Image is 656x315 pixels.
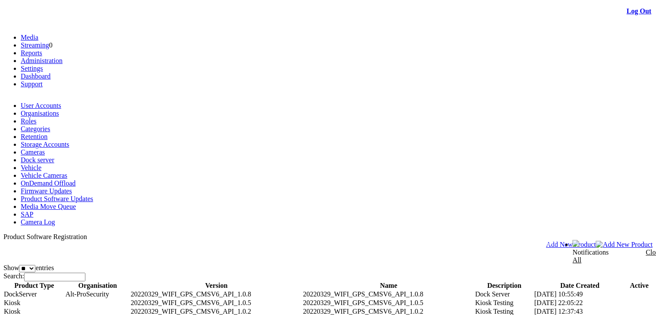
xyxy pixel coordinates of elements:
[475,299,534,307] td: Kiosk Testing
[21,72,50,80] a: Dashboard
[21,125,50,132] a: Categories
[475,281,534,290] th: Description: activate to sort column ascending
[21,141,69,148] a: Storage Accounts
[21,34,38,41] a: Media
[130,281,302,290] th: Version: activate to sort column ascending
[49,41,53,49] span: 0
[302,299,474,307] td: 20220329_WIFI_GPS_CMSV6_API_1.0.5
[65,290,130,299] td: Alt-ProSecurity
[626,281,653,290] th: Active: activate to sort column ascending
[21,211,33,218] a: SAP
[21,218,55,226] a: Camera Log
[21,164,41,171] a: Vehicle
[3,264,54,271] label: Show entries
[21,148,45,156] a: Cameras
[21,65,43,72] a: Settings
[21,203,76,210] a: Media Move Queue
[21,102,61,109] a: User Accounts
[21,57,63,64] a: Administration
[3,290,65,299] td: DockServer
[21,133,47,140] a: Retention
[130,290,302,299] td: 20220329_WIFI_GPS_CMSV6_API_1.0.8
[476,240,555,247] span: Welcome, Subarthi (Administrator)
[21,117,36,125] a: Roles
[21,172,67,179] a: Vehicle Cameras
[302,290,474,299] td: 20220329_WIFI_GPS_CMSV6_API_1.0.8
[572,249,634,264] div: Notifications
[627,7,651,15] a: Log Out
[302,281,474,290] th: Name: activate to sort column ascending
[65,281,130,290] th: Organisation: activate to sort column ascending
[24,273,85,281] input: Search:
[21,187,72,195] a: Firmware Updates
[3,281,65,290] th: Product Type: activate to sort column descending
[475,290,534,299] td: Dock Server
[21,195,93,202] a: Product Software Updates
[21,80,43,88] a: Support
[572,240,579,247] img: bell24.png
[19,265,35,272] select: Showentries
[3,299,65,307] td: Kiosk
[3,272,85,280] label: Search:
[130,299,302,307] td: 20220329_WIFI_GPS_CMSV6_API_1.0.5
[21,49,42,57] a: Reports
[21,156,54,164] a: Dock server
[3,233,87,240] span: Product Software Registration
[534,290,626,299] td: [DATE] 10:55:49
[21,41,49,49] a: Streaming
[534,281,626,290] th: Date Created
[21,110,59,117] a: Organisations
[534,299,626,307] td: [DATE] 22:05:22
[21,180,75,187] a: OnDemand Offload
